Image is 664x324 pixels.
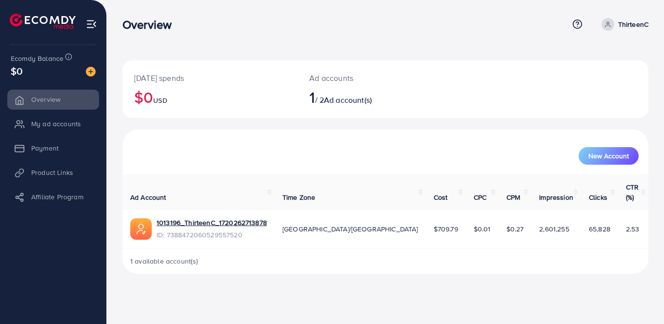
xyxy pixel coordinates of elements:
h2: $0 [134,88,286,106]
p: Ad accounts [309,72,418,84]
span: Impression [539,192,573,202]
span: CTR (%) [626,182,639,202]
img: ic-ads-acc.e4c84228.svg [130,218,152,240]
span: New Account [588,152,629,159]
a: ThirteenC [598,18,648,31]
button: New Account [579,147,639,165]
img: menu [86,19,97,30]
span: USD [153,95,167,105]
span: $0.27 [506,224,524,234]
span: 1 [309,86,315,108]
p: [DATE] spends [134,72,286,84]
span: 2.53 [626,224,640,234]
h3: Overview [122,18,180,32]
span: CPC [474,192,486,202]
span: ID: 7388472060529557520 [157,230,267,240]
img: image [86,67,96,76]
span: Time Zone [282,192,315,202]
p: ThirteenC [618,19,648,30]
span: Ad Account [130,192,166,202]
span: Ecomdy Balance [11,54,63,63]
span: [GEOGRAPHIC_DATA]/[GEOGRAPHIC_DATA] [282,224,418,234]
span: Ad account(s) [324,95,372,105]
a: 1013196_ThirteenC_1720262713878 [157,218,267,228]
span: Clicks [589,192,607,202]
span: CPM [506,192,520,202]
h2: / 2 [309,88,418,106]
span: 1 available account(s) [130,256,199,266]
img: logo [10,14,76,29]
span: 2,601,255 [539,224,569,234]
span: Cost [434,192,448,202]
span: $0.01 [474,224,491,234]
span: $0 [11,64,22,78]
span: 65,828 [589,224,610,234]
span: $709.79 [434,224,458,234]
